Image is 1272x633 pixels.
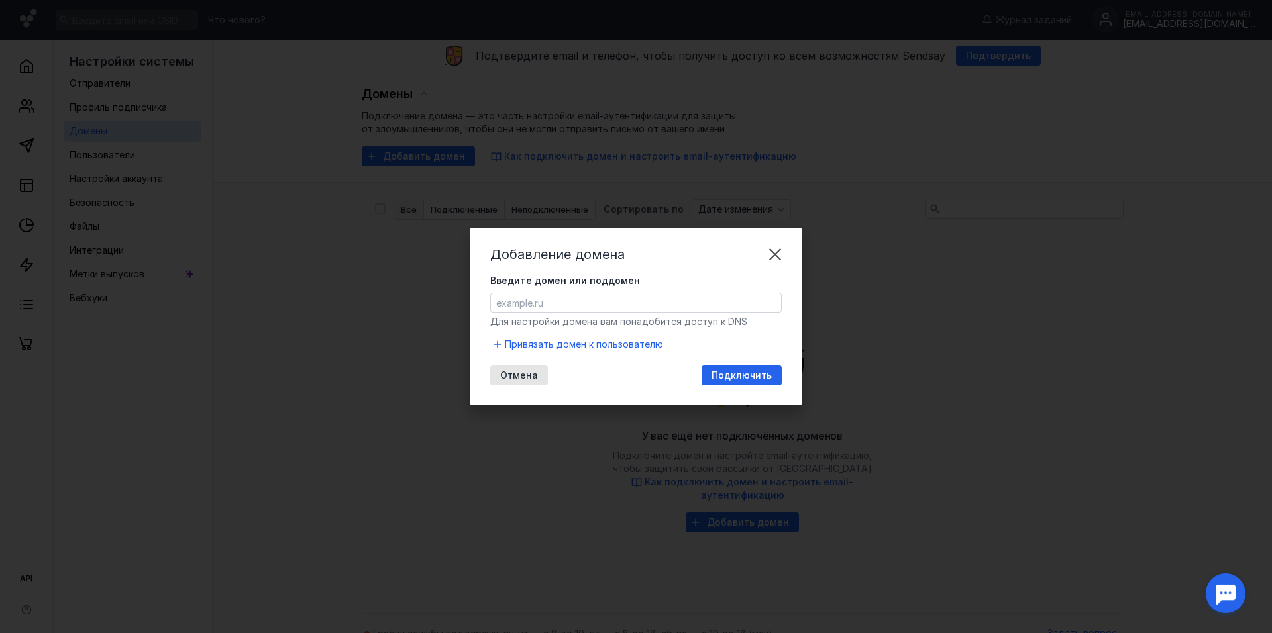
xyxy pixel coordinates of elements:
[505,338,663,351] span: Привязать домен к пользователю
[490,316,747,327] span: Для настройки домена вам понадобится доступ к DNS
[490,274,640,287] span: Введите домен или поддомен
[490,365,548,385] button: Отмена
[490,336,668,352] button: Привязать домен к пользователю
[712,370,772,381] span: Подключить
[500,370,538,381] span: Отмена
[490,246,625,262] span: Добавление домена
[491,293,781,312] input: example.ru
[702,365,782,385] button: Подключить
